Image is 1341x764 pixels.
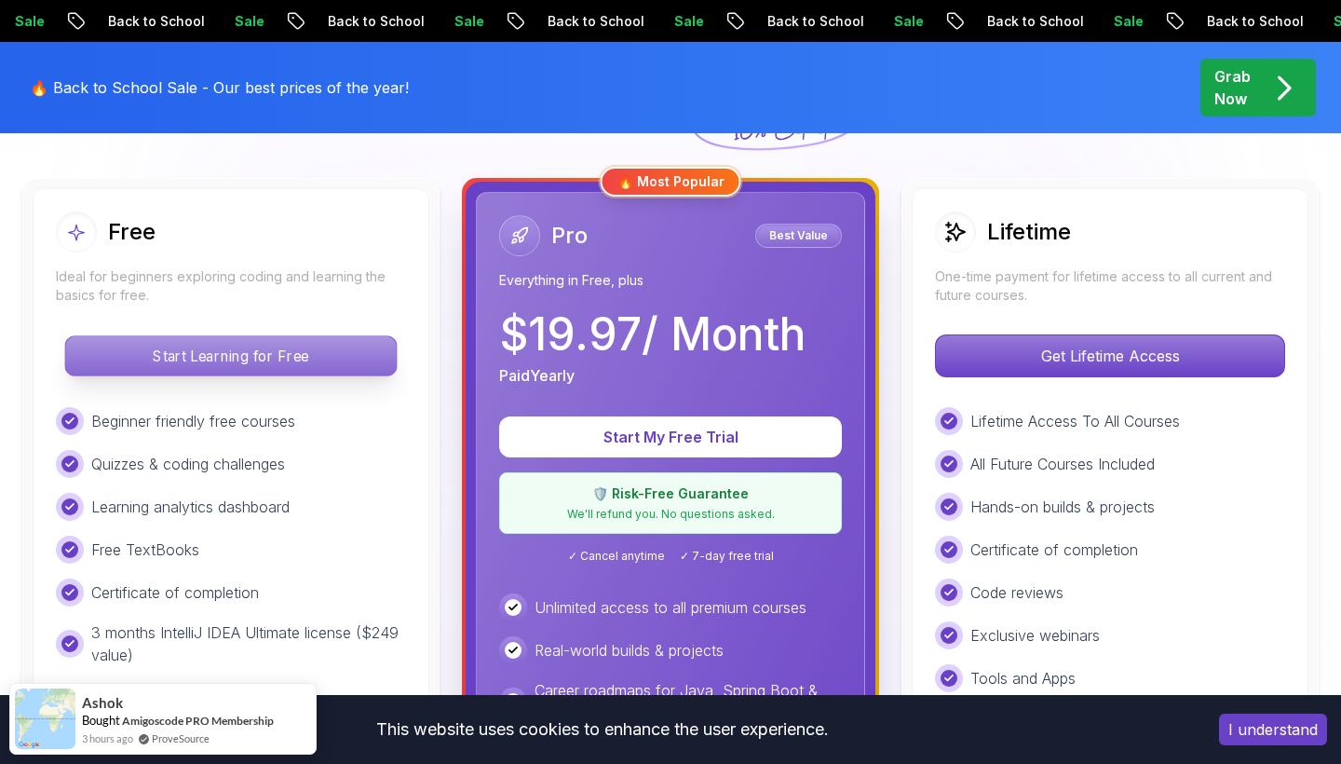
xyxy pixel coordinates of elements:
[972,12,1099,31] p: Back to School
[535,639,724,662] p: Real-world builds & projects
[30,76,409,99] p: 🔥 Back to School Sale - Our best prices of the year!
[752,12,879,31] p: Back to School
[970,667,1076,689] p: Tools and Apps
[970,624,1100,647] p: Exclusive webinars
[440,12,499,31] p: Sale
[91,581,259,604] p: Certificate of completion
[1214,65,1251,110] p: Grab Now
[970,410,1180,432] p: Lifetime Access To All Courses
[82,695,123,711] span: Ashok
[91,621,406,666] p: 3 months IntelliJ IDEA Ultimate license ($249 value)
[533,12,659,31] p: Back to School
[970,496,1155,518] p: Hands-on builds & projects
[313,12,440,31] p: Back to School
[499,312,806,357] p: $ 19.97 / Month
[680,549,774,564] span: ✓ 7-day free trial
[935,267,1285,305] p: One-time payment for lifetime access to all current and future courses.
[935,347,1285,365] a: Get Lifetime Access
[122,714,274,728] a: Amigoscode PRO Membership
[152,730,210,746] a: ProveSource
[1219,714,1327,745] button: Accept cookies
[987,217,1071,247] h2: Lifetime
[535,596,806,619] p: Unlimited access to all premium courses
[499,416,842,457] button: Start My Free Trial
[568,549,665,564] span: ✓ Cancel anytime
[970,453,1155,475] p: All Future Courses Included
[91,453,285,475] p: Quizzes & coding challenges
[970,539,1138,561] p: Certificate of completion
[879,12,939,31] p: Sale
[15,689,75,749] img: provesource social proof notification image
[511,484,830,503] p: 🛡️ Risk-Free Guarantee
[14,709,1191,750] div: This website uses cookies to enhance the user experience.
[56,267,406,305] p: Ideal for beginners exploring coding and learning the basics for free.
[970,581,1063,604] p: Code reviews
[1192,12,1319,31] p: Back to School
[758,226,839,245] p: Best Value
[56,347,406,365] a: Start Learning for Free
[1099,12,1158,31] p: Sale
[91,410,295,432] p: Beginner friendly free courses
[499,364,575,387] p: Paid Yearly
[936,335,1284,376] p: Get Lifetime Access
[91,496,290,518] p: Learning analytics dashboard
[108,217,156,247] h2: Free
[65,336,396,375] p: Start Learning for Free
[91,539,199,561] p: Free TextBooks
[64,335,397,376] button: Start Learning for Free
[82,713,120,728] span: Bought
[511,507,830,522] p: We'll refund you. No questions asked.
[499,271,842,290] p: Everything in Free, plus
[82,730,133,746] span: 3 hours ago
[535,679,842,724] p: Career roadmaps for Java, Spring Boot & DevOps
[220,12,279,31] p: Sale
[659,12,719,31] p: Sale
[551,221,588,251] h2: Pro
[935,334,1285,377] button: Get Lifetime Access
[93,12,220,31] p: Back to School
[521,426,819,448] p: Start My Free Trial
